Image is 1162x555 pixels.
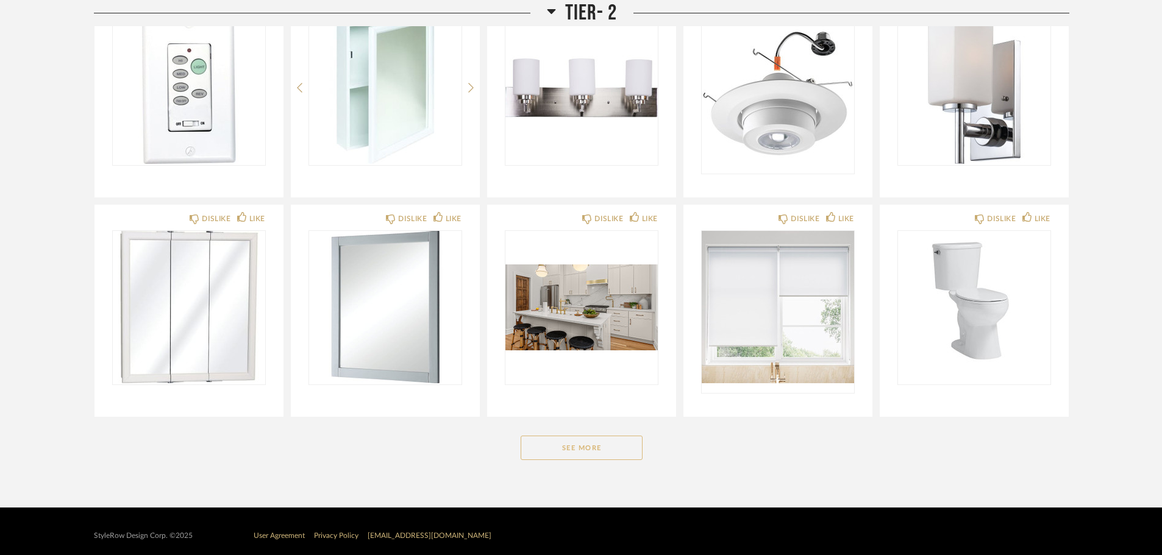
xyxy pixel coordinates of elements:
[505,231,658,383] img: undefined
[702,231,854,383] img: undefined
[254,532,305,539] a: User Agreement
[594,213,623,225] div: DISLIKE
[309,231,462,383] img: undefined
[94,531,193,540] div: StyleRow Design Corp. ©2025
[898,231,1050,383] img: undefined
[838,213,854,225] div: LIKE
[1035,213,1050,225] div: LIKE
[202,213,230,225] div: DISLIKE
[521,436,643,460] button: See More
[113,231,265,383] img: undefined
[505,12,658,164] img: undefined
[791,213,819,225] div: DISLIKE
[249,213,265,225] div: LIKE
[702,231,854,383] div: 0
[368,532,491,539] a: [EMAIL_ADDRESS][DOMAIN_NAME]
[309,12,462,164] img: undefined
[987,213,1016,225] div: DISLIKE
[113,12,265,164] img: undefined
[446,213,462,225] div: LIKE
[702,12,854,164] img: undefined
[642,213,658,225] div: LIKE
[398,213,427,225] div: DISLIKE
[314,532,358,539] a: Privacy Policy
[898,12,1050,164] img: undefined
[702,12,854,164] div: 0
